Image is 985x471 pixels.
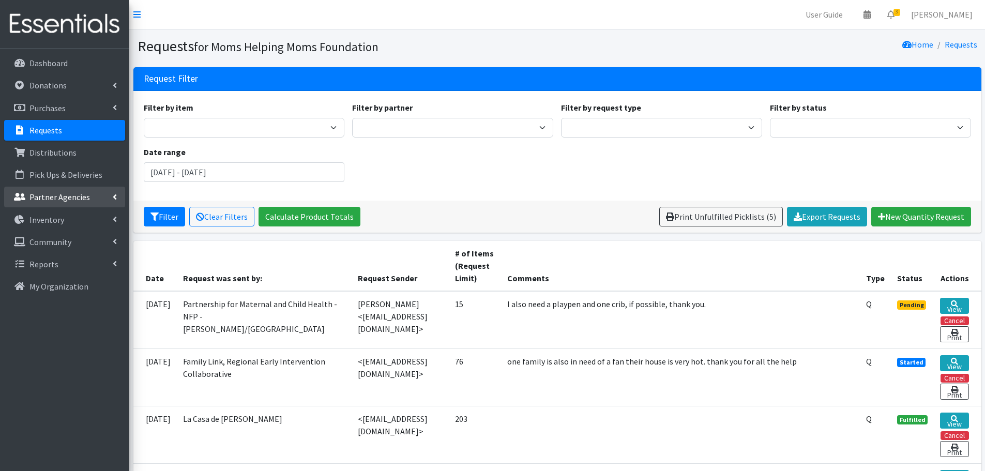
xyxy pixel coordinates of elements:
[866,414,872,424] abbr: Quantity
[144,101,193,114] label: Filter by item
[4,7,125,41] img: HumanEssentials
[945,39,977,50] a: Requests
[787,207,867,226] a: Export Requests
[940,441,968,457] a: Print
[893,9,900,16] span: 3
[4,120,125,141] a: Requests
[659,207,783,226] a: Print Unfulfilled Picklists (5)
[29,147,77,158] p: Distributions
[144,162,345,182] input: January 1, 2011 - December 31, 2011
[940,384,968,400] a: Print
[897,300,927,310] span: Pending
[897,415,928,424] span: Fulfilled
[4,164,125,185] a: Pick Ups & Deliveries
[144,207,185,226] button: Filter
[934,241,981,291] th: Actions
[138,37,554,55] h1: Requests
[897,358,926,367] span: Started
[866,356,872,367] abbr: Quantity
[177,348,352,406] td: Family Link, Regional Early Intervention Collaborative
[133,291,177,349] td: [DATE]
[4,187,125,207] a: Partner Agencies
[177,291,352,349] td: Partnership for Maternal and Child Health - NFP - [PERSON_NAME]/[GEOGRAPHIC_DATA]
[4,98,125,118] a: Purchases
[177,241,352,291] th: Request was sent by:
[29,259,58,269] p: Reports
[449,241,501,291] th: # of Items (Request Limit)
[29,281,88,292] p: My Organization
[940,298,968,314] a: View
[29,170,102,180] p: Pick Ups & Deliveries
[871,207,971,226] a: New Quantity Request
[29,103,66,113] p: Purchases
[941,374,969,383] button: Cancel
[891,241,934,291] th: Status
[879,4,903,25] a: 3
[177,406,352,463] td: La Casa de [PERSON_NAME]
[29,125,62,135] p: Requests
[144,146,186,158] label: Date range
[940,326,968,342] a: Print
[4,276,125,297] a: My Organization
[133,406,177,463] td: [DATE]
[940,413,968,429] a: View
[29,192,90,202] p: Partner Agencies
[501,348,860,406] td: one family is also in need of a fan their house is very hot. thank you for all the help
[4,254,125,275] a: Reports
[4,209,125,230] a: Inventory
[4,53,125,73] a: Dashboard
[449,291,501,349] td: 15
[501,241,860,291] th: Comments
[189,207,254,226] a: Clear Filters
[352,101,413,114] label: Filter by partner
[133,241,177,291] th: Date
[501,291,860,349] td: I also need a playpen and one crib, if possible, thank you.
[259,207,360,226] a: Calculate Product Totals
[770,101,827,114] label: Filter by status
[561,101,641,114] label: Filter by request type
[352,406,449,463] td: <[EMAIL_ADDRESS][DOMAIN_NAME]>
[797,4,851,25] a: User Guide
[449,348,501,406] td: 76
[29,80,67,90] p: Donations
[144,73,198,84] h3: Request Filter
[903,4,981,25] a: [PERSON_NAME]
[4,232,125,252] a: Community
[29,58,68,68] p: Dashboard
[941,316,969,325] button: Cancel
[449,406,501,463] td: 203
[941,431,969,440] button: Cancel
[940,355,968,371] a: View
[866,299,872,309] abbr: Quantity
[352,348,449,406] td: <[EMAIL_ADDRESS][DOMAIN_NAME]>
[29,215,64,225] p: Inventory
[133,348,177,406] td: [DATE]
[4,75,125,96] a: Donations
[902,39,933,50] a: Home
[860,241,891,291] th: Type
[352,241,449,291] th: Request Sender
[29,237,71,247] p: Community
[4,142,125,163] a: Distributions
[352,291,449,349] td: [PERSON_NAME] <[EMAIL_ADDRESS][DOMAIN_NAME]>
[194,39,378,54] small: for Moms Helping Moms Foundation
